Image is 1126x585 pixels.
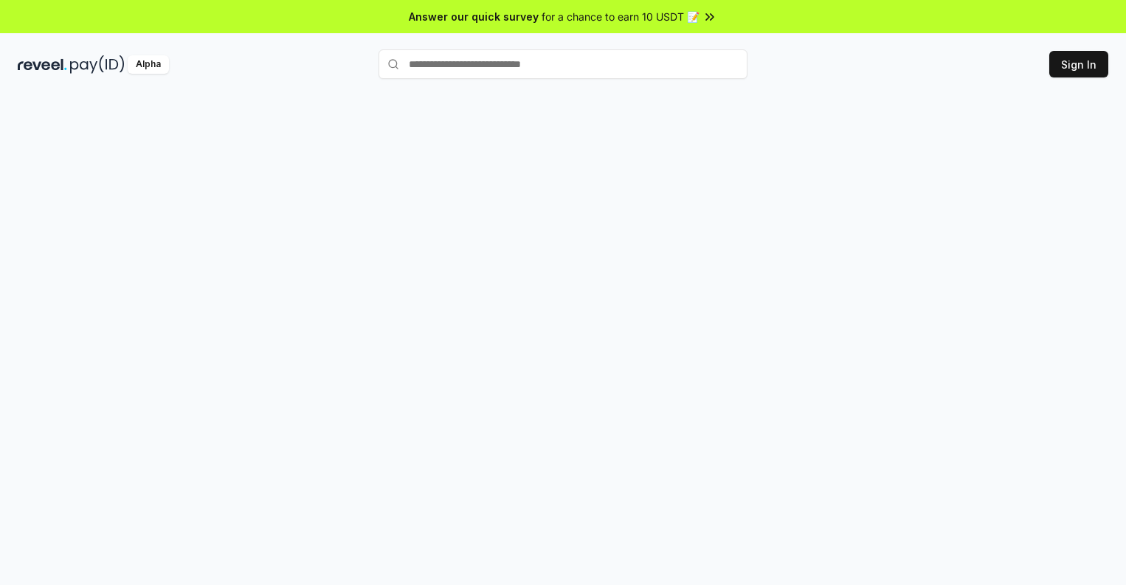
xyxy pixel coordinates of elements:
[128,55,169,74] div: Alpha
[18,55,67,74] img: reveel_dark
[542,9,700,24] span: for a chance to earn 10 USDT 📝
[1049,51,1108,77] button: Sign In
[409,9,539,24] span: Answer our quick survey
[70,55,125,74] img: pay_id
